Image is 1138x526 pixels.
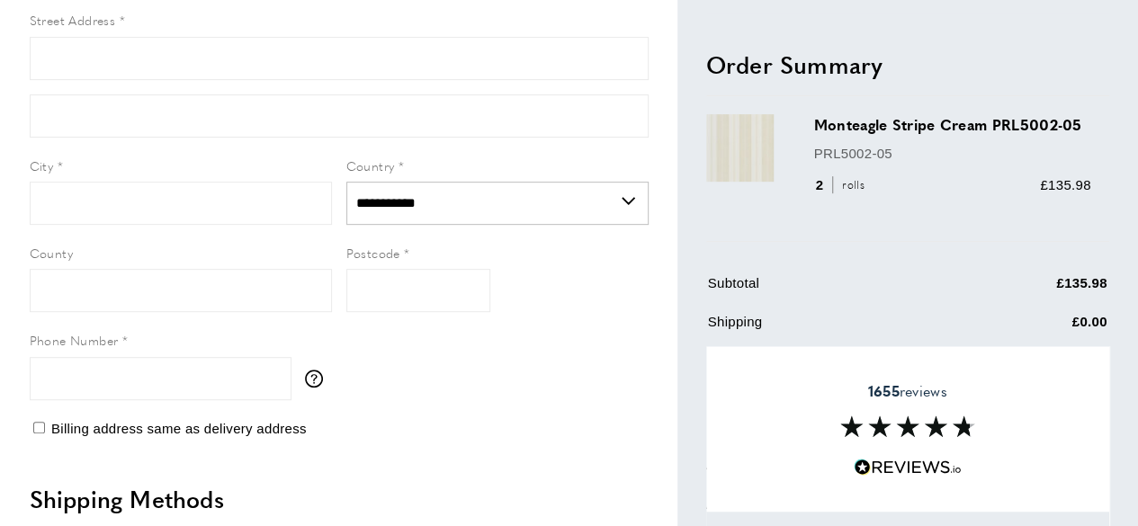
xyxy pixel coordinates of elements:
img: Reviews.io 5 stars [854,459,962,476]
p: PRL5002-05 [814,143,1091,165]
input: Billing address same as delivery address [33,422,45,433]
span: County [30,244,73,262]
span: £135.98 [1040,177,1090,192]
span: Country [346,156,395,174]
div: 2 [814,174,871,196]
td: Subtotal [708,272,949,308]
img: Monteagle Stripe Cream PRL5002-05 [706,115,774,183]
span: reviews [867,382,946,400]
span: Postcode [346,244,400,262]
span: rolls [832,177,869,194]
h2: Order Summary [706,49,1109,81]
img: Reviews section [840,415,975,437]
span: Phone Number [30,331,119,349]
span: Billing address same as delivery address [51,421,307,436]
button: More information [305,370,332,388]
h3: Monteagle Stripe Cream PRL5002-05 [814,115,1091,136]
td: £135.98 [950,272,1107,308]
td: £0.00 [950,311,1107,346]
td: Shipping [708,311,949,346]
span: City [30,156,54,174]
h2: Shipping Methods [30,483,649,515]
span: Street Address [30,11,116,29]
strong: 1655 [867,380,899,401]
